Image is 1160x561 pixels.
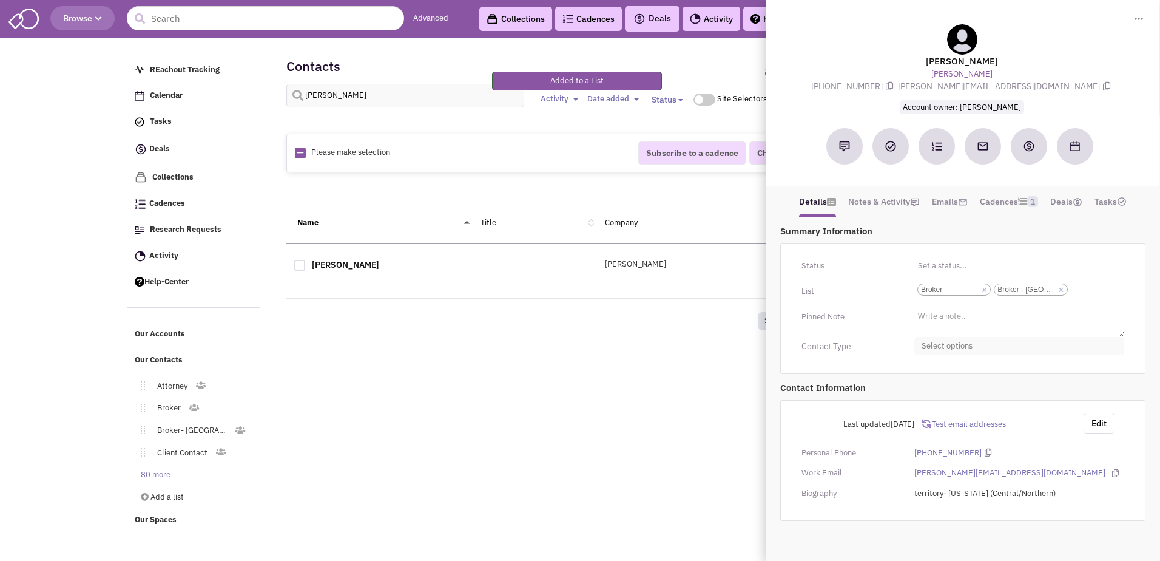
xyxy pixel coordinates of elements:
a: [PERSON_NAME] [931,69,993,80]
input: Set a status... [914,256,1124,276]
a: × [1058,285,1064,296]
img: Activity.png [135,251,146,262]
a: Advanced [413,13,448,24]
span: Calendar [150,90,183,101]
img: icon-email-active-16.png [958,197,968,207]
img: Move.png [135,426,145,434]
a: Activity [683,7,740,31]
img: SmartAdmin [8,6,39,29]
lable: [PERSON_NAME] [780,55,1145,67]
a: Research Requests [129,219,261,242]
input: Search [127,6,404,30]
img: icon-note.png [910,197,920,207]
span: Activity [149,250,178,260]
img: help.png [750,14,760,24]
a: Calendar [129,84,261,107]
div: List [794,282,906,301]
a: Cadences [980,192,1038,211]
span: Deals [633,13,671,24]
span: Cadences [149,199,185,209]
a: Deals [1050,192,1082,211]
a: Tasks [129,110,261,134]
span: 1 [1027,196,1038,207]
span: [DATE] [891,419,914,429]
h2: Contacts [286,61,340,72]
span: Collections [152,172,194,182]
div: Status [794,256,906,276]
a: Tasks [1094,192,1127,211]
div: Site Selectors only [717,93,788,105]
button: Deals [630,11,675,27]
a: REachout Tracking [129,59,261,82]
button: Browse [50,6,115,30]
div: Pinned Note [794,307,906,327]
span: territory- [US_STATE] (Central/Northern) [914,488,1056,498]
span: Research Requests [150,224,221,234]
img: Calendar.png [135,91,144,101]
div: Biography [794,488,906,500]
span: Our Accounts [135,329,185,339]
a: Client Contact [145,444,215,462]
a: [PHONE_NUMBER] [914,447,982,459]
div: Contact Type [794,340,906,352]
img: icon-collection-lavender.png [135,171,147,183]
div: Personal Phone [794,447,906,459]
img: Move.png [135,448,145,457]
a: Deals [129,137,261,163]
img: Subscribe to a cadence [931,141,942,152]
a: Emails [932,192,968,211]
img: Research.png [135,226,144,234]
a: Details [799,192,836,211]
img: Cadences_logo.png [135,199,146,209]
p: Contact Information [780,381,1145,394]
input: Search contacts [286,84,525,107]
img: Move.png [135,404,145,412]
p: Added to a List [550,75,604,87]
span: Activity [541,93,568,104]
span: [PERSON_NAME][EMAIL_ADDRESS][DOMAIN_NAME] [898,81,1113,92]
a: Our Spaces [129,509,261,532]
span: Please make selection [311,147,390,157]
span: Account owner: [PERSON_NAME] [900,100,1024,114]
span: Our Contacts [135,355,183,365]
span: Test email addresses [931,419,1006,429]
a: 1 [758,312,776,330]
a: Broker- [GEOGRAPHIC_DATA] [145,422,234,440]
span: REachout Tracking [150,64,220,75]
img: Activity.png [690,13,701,24]
a: × [982,285,987,296]
img: Move.png [135,381,145,390]
a: Title [481,217,496,228]
a: Attorney [145,378,195,395]
span: Broker [921,284,979,295]
button: Date added [584,93,642,106]
img: Cadences_logo.png [562,15,573,23]
img: icon-collection-lavender-black.svg [487,13,498,25]
a: Our Contacts [129,349,261,372]
a: Help-Center [743,7,818,31]
img: Rectangle.png [295,148,306,158]
img: help.png [135,277,144,287]
a: Name [297,217,319,228]
img: icon-dealamount.png [1073,197,1082,207]
img: Schedule a Meeting [1070,141,1080,151]
img: icon-tasks.png [135,117,144,127]
span: Our Spaces [135,515,177,525]
a: 80 more [129,466,178,484]
img: Create a deal [1023,140,1035,152]
a: Company [605,217,638,228]
img: Add a Task [885,141,896,152]
input: ×Broker×Broker - [GEOGRAPHIC_DATA] [1071,284,1098,296]
p: Summary Information [780,225,1145,237]
button: Activity [537,93,582,106]
img: teammate.png [947,24,977,55]
img: icon-deals.svg [633,12,646,26]
span: Status [652,94,676,105]
span: Select options [914,337,1124,356]
a: Cadences [555,7,622,31]
span: [PHONE_NUMBER] [811,81,898,92]
div: Work Email [794,467,906,479]
a: Help-Center [129,271,261,294]
div: [PERSON_NAME] [597,259,784,270]
a: [PERSON_NAME][EMAIL_ADDRESS][DOMAIN_NAME] [914,467,1105,479]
